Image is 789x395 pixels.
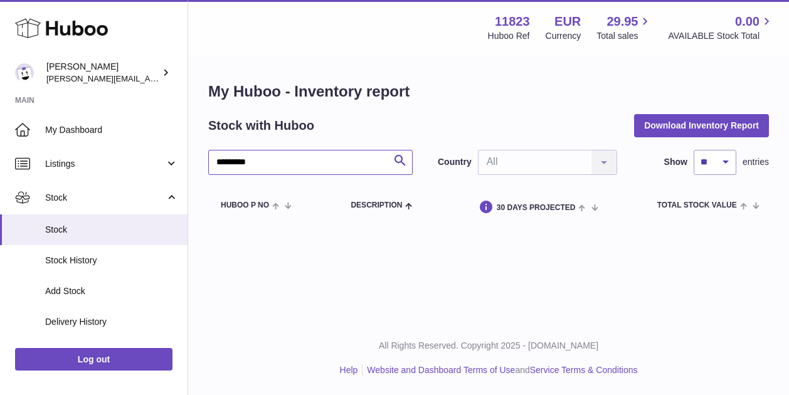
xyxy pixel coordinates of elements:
[668,30,774,42] span: AVAILABLE Stock Total
[606,13,638,30] span: 29.95
[367,365,515,375] a: Website and Dashboard Terms of Use
[438,156,472,168] label: Country
[530,365,638,375] a: Service Terms & Conditions
[488,30,530,42] div: Huboo Ref
[45,255,178,266] span: Stock History
[45,316,178,328] span: Delivery History
[596,30,652,42] span: Total sales
[45,124,178,136] span: My Dashboard
[198,340,779,352] p: All Rights Reserved. Copyright 2025 - [DOMAIN_NAME]
[46,73,252,83] span: [PERSON_NAME][EMAIL_ADDRESS][DOMAIN_NAME]
[45,285,178,297] span: Add Stock
[208,82,769,102] h1: My Huboo - Inventory report
[351,201,402,209] span: Description
[340,365,358,375] a: Help
[221,201,269,209] span: Huboo P no
[664,156,687,168] label: Show
[554,13,581,30] strong: EUR
[497,204,576,212] span: 30 DAYS PROJECTED
[634,114,769,137] button: Download Inventory Report
[657,201,737,209] span: Total stock value
[15,348,172,371] a: Log out
[363,364,637,376] li: and
[45,192,165,204] span: Stock
[546,30,581,42] div: Currency
[15,63,34,82] img: gianni.rofi@frieslandcampina.com
[208,117,314,134] h2: Stock with Huboo
[495,13,530,30] strong: 11823
[668,13,774,42] a: 0.00 AVAILABLE Stock Total
[743,156,769,168] span: entries
[45,224,178,236] span: Stock
[46,61,159,85] div: [PERSON_NAME]
[735,13,760,30] span: 0.00
[45,158,165,170] span: Listings
[596,13,652,42] a: 29.95 Total sales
